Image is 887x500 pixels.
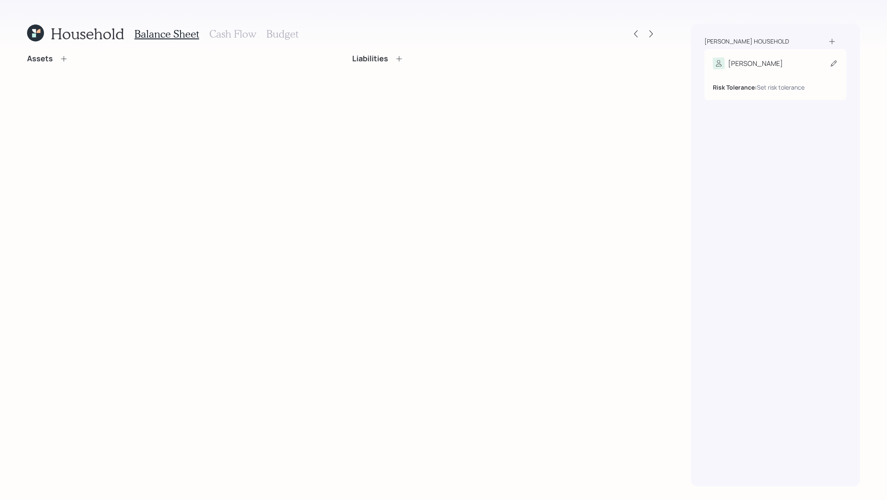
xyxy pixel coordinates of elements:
[266,28,298,40] h3: Budget
[713,83,757,91] b: Risk Tolerance:
[209,28,256,40] h3: Cash Flow
[27,54,53,63] h4: Assets
[728,58,783,68] div: [PERSON_NAME]
[134,28,199,40] h3: Balance Sheet
[352,54,388,63] h4: Liabilities
[704,37,789,46] div: [PERSON_NAME] household
[51,25,124,43] h1: Household
[757,83,805,92] div: Set risk tolerance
